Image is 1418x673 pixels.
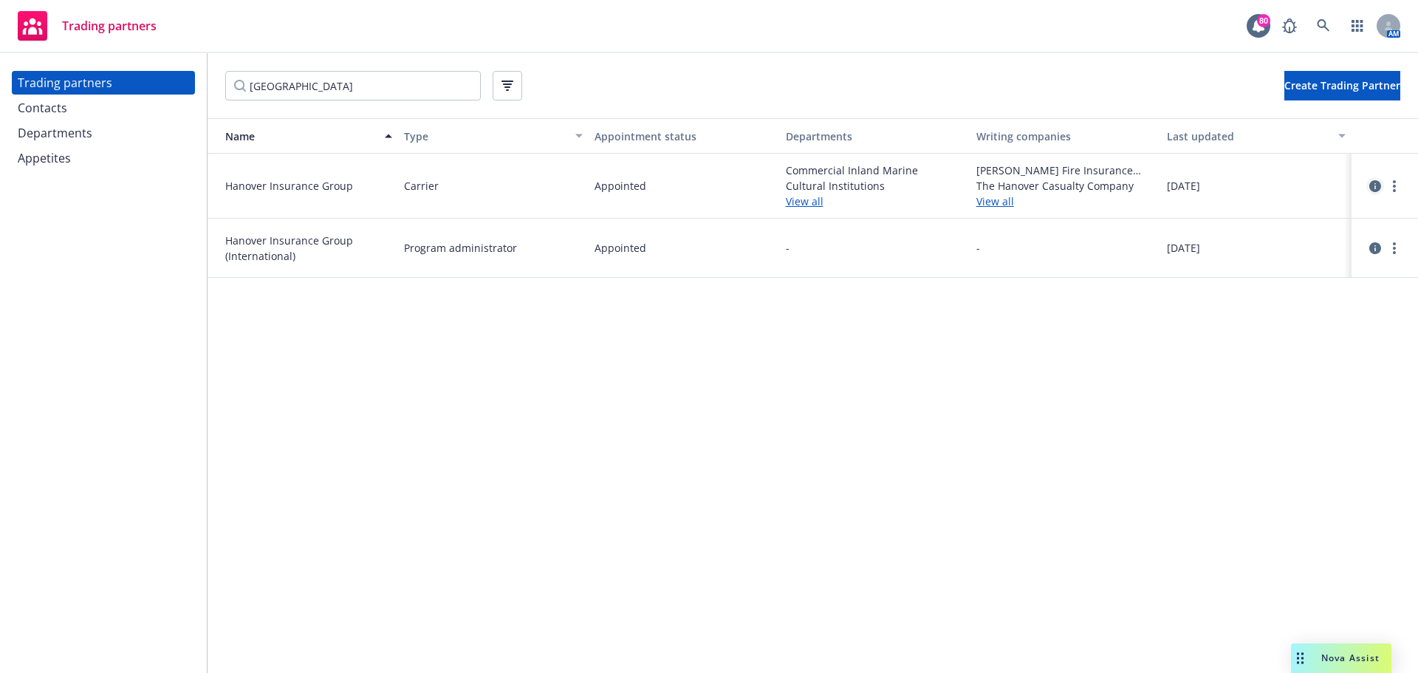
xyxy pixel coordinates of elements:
[1366,239,1384,257] a: circleInformation
[1309,11,1338,41] a: Search
[1291,643,1309,673] div: Drag to move
[12,146,195,170] a: Appetites
[1161,118,1352,154] button: Last updated
[18,96,67,120] div: Contacts
[976,129,1155,144] div: Writing companies
[970,118,1161,154] button: Writing companies
[1386,177,1403,195] a: more
[1386,239,1403,257] a: more
[213,129,376,144] div: Name
[18,121,92,145] div: Departments
[786,240,790,256] span: -
[595,178,646,194] span: Appointed
[786,129,965,144] div: Departments
[12,5,162,47] a: Trading partners
[18,146,71,170] div: Appetites
[225,233,392,264] span: Hanover Insurance Group (International)
[225,178,392,194] span: Hanover Insurance Group
[12,121,195,145] a: Departments
[12,71,195,95] a: Trading partners
[225,71,481,100] input: Filter by keyword...
[1167,178,1200,194] span: [DATE]
[1167,129,1329,144] div: Last updated
[398,118,589,154] button: Type
[1257,14,1270,27] div: 80
[786,178,965,194] span: Cultural Institutions
[404,178,439,194] span: Carrier
[780,118,970,154] button: Departments
[62,20,157,32] span: Trading partners
[595,129,773,144] div: Appointment status
[404,240,517,256] span: Program administrator
[1275,11,1304,41] a: Report a Bug
[404,129,566,144] div: Type
[1321,652,1380,664] span: Nova Assist
[1366,177,1384,195] a: circleInformation
[1343,11,1372,41] a: Switch app
[12,96,195,120] a: Contacts
[976,194,1155,209] a: View all
[18,71,112,95] div: Trading partners
[786,163,965,178] span: Commercial Inland Marine
[976,163,1155,178] span: [PERSON_NAME] Fire Insurance Company
[208,118,398,154] button: Name
[1284,78,1400,92] span: Create Trading Partner
[1284,71,1400,100] button: Create Trading Partner
[786,194,965,209] a: View all
[976,240,980,256] span: -
[1291,643,1391,673] button: Nova Assist
[589,118,779,154] button: Appointment status
[595,240,646,256] span: Appointed
[976,178,1155,194] span: The Hanover Casualty Company
[1167,240,1200,256] span: [DATE]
